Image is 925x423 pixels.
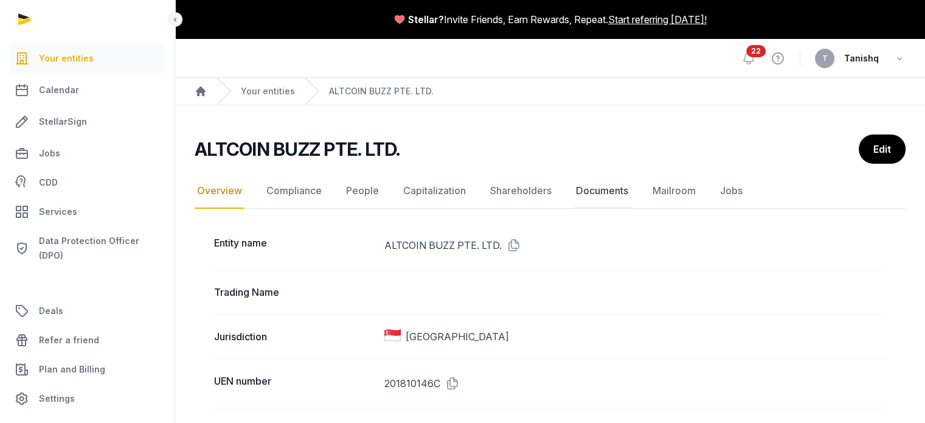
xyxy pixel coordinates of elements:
[10,107,165,136] a: StellarSign
[859,135,906,164] a: Edit
[39,83,79,97] span: Calendar
[573,173,631,209] a: Documents
[39,391,75,406] span: Settings
[39,234,160,263] span: Data Protection Officer (DPO)
[10,326,165,355] a: Refer a friend
[214,329,375,344] dt: Jurisdiction
[39,175,58,190] span: CDD
[746,45,766,57] span: 22
[214,236,375,255] dt: Entity name
[406,329,509,344] span: [GEOGRAPHIC_DATA]
[241,85,295,97] a: Your entities
[384,236,886,255] dd: ALTCOIN BUZZ PTE. LTD.
[10,75,165,105] a: Calendar
[39,51,94,66] span: Your entities
[329,85,434,97] a: ALTCOIN BUZZ PTE. LTD.
[401,173,468,209] a: Capitalization
[10,170,165,195] a: CDD
[39,304,63,318] span: Deals
[10,44,165,73] a: Your entities
[195,138,400,160] h2: ALTCOIN BUZZ PTE. LTD.
[608,12,707,27] a: Start referring [DATE]!
[408,12,444,27] span: Stellar?
[844,51,879,66] span: Tanishq
[10,139,165,168] a: Jobs
[10,229,165,268] a: Data Protection Officer (DPO)
[488,173,554,209] a: Shareholders
[39,333,99,348] span: Refer a friend
[39,362,105,377] span: Plan and Billing
[10,197,165,226] a: Services
[214,285,375,299] dt: Trading Name
[10,384,165,413] a: Settings
[264,173,324,209] a: Compliance
[10,355,165,384] a: Plan and Billing
[214,374,375,393] dt: UEN number
[39,114,87,129] span: StellarSign
[39,205,77,219] span: Services
[815,49,834,68] button: T
[39,146,60,161] span: Jobs
[344,173,381,209] a: People
[10,296,165,326] a: Deals
[718,173,745,209] a: Jobs
[195,173,244,209] a: Overview
[822,55,828,62] span: T
[384,374,886,393] dd: 201810146C
[175,78,925,105] nav: Breadcrumb
[195,173,906,209] nav: Tabs
[864,365,925,423] iframe: Chat Widget
[650,173,698,209] a: Mailroom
